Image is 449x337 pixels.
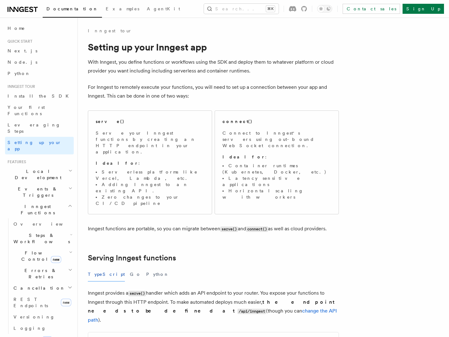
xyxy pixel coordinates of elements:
[8,140,61,151] span: Setting up your app
[5,119,74,137] a: Leveraging Steps
[88,110,212,214] a: serve()Serve your Inngest functions by creating an HTTP endpoint in your application.Ideal for:Se...
[88,254,176,262] a: Serving Inngest functions
[5,186,68,198] span: Events & Triggers
[5,68,74,79] a: Python
[8,94,72,99] span: Install the SDK
[11,218,74,230] a: Overview
[222,188,331,200] li: Horizontal scaling with workers
[11,285,65,291] span: Cancellation
[88,28,132,34] a: Inngest tour
[5,90,74,102] a: Install the SDK
[11,267,68,280] span: Errors & Retries
[5,84,35,89] span: Inngest tour
[5,168,68,181] span: Local Development
[11,250,69,262] span: Flow Control
[5,137,74,154] a: Setting up your app
[106,6,139,11] span: Examples
[220,227,238,232] code: serve()
[5,102,74,119] a: Your first Functions
[88,224,339,233] p: Inngest functions are portable, so you can migrate between and as well as cloud providers.
[5,56,74,68] a: Node.js
[130,267,141,281] button: Go
[11,294,74,311] a: REST Endpointsnew
[5,203,68,216] span: Inngest Functions
[8,105,45,116] span: Your first Functions
[222,130,331,149] p: Connect to Inngest's servers using out-bound WebSocket connection.
[46,6,98,11] span: Documentation
[88,83,339,100] p: For Inngest to remotely execute your functions, you will need to set up a connection between your...
[11,311,74,323] a: Versioning
[403,4,444,14] a: Sign Up
[96,169,204,181] li: Serverless platforms like Vercel, Lambda, etc.
[11,265,74,282] button: Errors & Retries
[143,2,184,17] a: AgentKit
[5,166,74,183] button: Local Development
[13,222,78,227] span: Overview
[8,122,61,134] span: Leveraging Steps
[246,227,268,232] code: connect()
[5,201,74,218] button: Inngest Functions
[146,267,169,281] button: Python
[147,6,180,11] span: AgentKit
[8,60,37,65] span: Node.js
[222,118,253,125] h2: connect()
[96,130,204,155] p: Serve your Inngest functions by creating an HTTP endpoint in your application.
[13,297,48,308] span: REST Endpoints
[8,71,30,76] span: Python
[5,45,74,56] a: Next.js
[5,39,32,44] span: Quick start
[215,110,339,214] a: connect()Connect to Inngest's servers using out-bound WebSocket connection.Ideal for:Container ru...
[222,154,331,160] p: :
[222,154,265,159] strong: Ideal for
[5,159,26,164] span: Features
[88,289,339,324] p: Inngest provides a handler which adds an API endpoint to your router. You expose your functions t...
[96,194,204,206] li: Zero changes to your CI/CD pipeline
[11,323,74,334] a: Logging
[102,2,143,17] a: Examples
[96,161,138,166] strong: Ideal for
[61,299,71,306] span: new
[222,175,331,188] li: Latency sensitive applications
[128,291,146,296] code: serve()
[238,309,266,314] code: /api/inngest
[8,25,25,31] span: Home
[11,230,74,247] button: Steps & Workflows
[222,163,331,175] li: Container runtimes (Kubernetes, Docker, etc.)
[43,2,102,18] a: Documentation
[88,41,339,53] h1: Setting up your Inngest app
[317,5,332,13] button: Toggle dark mode
[13,326,46,331] span: Logging
[96,160,204,166] p: :
[5,23,74,34] a: Home
[88,267,125,281] button: TypeScript
[204,4,279,14] button: Search...⌘K
[96,118,125,125] h2: serve()
[13,314,55,319] span: Versioning
[96,181,204,194] li: Adding Inngest to an existing API.
[5,183,74,201] button: Events & Triggers
[11,232,70,245] span: Steps & Workflows
[88,58,339,75] p: With Inngest, you define functions or workflows using the SDK and deploy them to whatever platfor...
[343,4,400,14] a: Contact sales
[11,247,74,265] button: Flow Controlnew
[8,48,37,53] span: Next.js
[11,282,74,294] button: Cancellation
[5,218,74,334] div: Inngest Functions
[266,6,275,12] kbd: ⌘K
[51,256,61,263] span: new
